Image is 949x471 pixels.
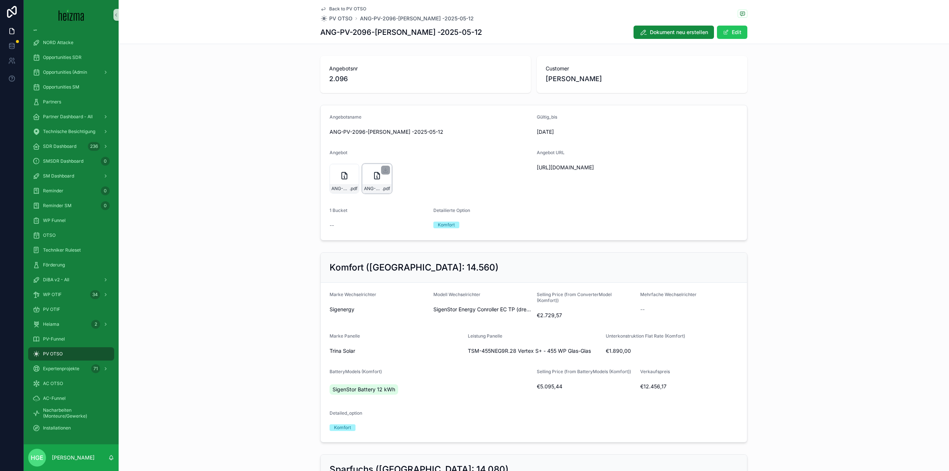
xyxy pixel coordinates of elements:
span: Opportunities SM [43,84,79,90]
span: AC-Funnel [43,395,66,401]
span: Opportunities SDR [43,54,82,60]
span: Reminder [43,188,63,194]
span: Leistung Panelle [468,333,502,339]
div: 71 [91,364,100,373]
a: AC OTSO [28,377,114,390]
span: Gültig_bis [537,114,557,120]
span: -- [330,222,334,229]
span: Trina Solar [330,347,355,355]
span: Modell Wechselrichter [433,292,480,297]
span: -- [640,306,645,313]
a: Partners [28,95,114,109]
span: €1.890,00 [606,347,738,355]
span: AC OTSO [43,381,63,387]
span: Partner Dashboard - All [43,114,93,120]
span: TSM-455NEG9R.28 Vertex S+ - 455 WP Glas-Glas [468,347,591,355]
span: .pdf [382,186,390,192]
div: 34 [90,290,100,299]
span: €12.456,17 [640,383,738,390]
div: Komfort [334,424,351,431]
span: Angebotsname [330,114,361,120]
a: NORD Attacke [28,36,114,49]
span: ANG-PV-2096-[PERSON_NAME]--2025-05-12 [364,186,382,192]
a: Opportunities SDR [28,51,114,64]
span: Verkaufspreis [640,369,670,374]
a: PV OTIF [28,303,114,316]
span: BatteryModels (Komfort) [330,369,382,374]
span: 1 Bucket [330,208,347,213]
span: Angebotsnr [329,65,522,72]
span: €5.095,44 [537,383,634,390]
a: Expertenprojekte71 [28,362,114,375]
span: SigenStor Battery 12 kWh [333,386,395,393]
span: PV OTSO [329,15,353,22]
div: 0 [101,157,110,166]
a: Reminder0 [28,184,114,198]
span: Nacharbeiten (Monteure/Gewerke) [43,407,107,419]
span: 2.096 [329,74,522,84]
span: [DATE] [537,128,635,136]
a: Partner Dashboard - All [28,110,114,123]
span: Techniker Ruleset [43,247,81,253]
span: Heiama [43,321,59,327]
a: WP OTIF34 [28,288,114,301]
span: Partners [43,99,61,105]
a: Nacharbeiten (Monteure/Gewerke) [28,407,114,420]
span: Detailierte Option [433,208,470,213]
span: Angebot URL [537,150,565,155]
a: Opportunities SM [28,80,114,94]
a: ANG-PV-2096-[PERSON_NAME] -2025-05-12 [360,15,474,22]
span: PV OTIF [43,306,60,312]
span: [PERSON_NAME] [546,74,602,84]
span: Reminder SM [43,203,72,209]
a: Techniker Ruleset [28,243,114,257]
span: Unterkonstruktion Flat Rate (Komfort) [606,333,685,339]
a: SMSDR Dashboard0 [28,155,114,168]
span: Mehrfache Wechselrichter [640,292,697,297]
span: Technische Besichtigung [43,129,95,135]
span: €2.729,57 [537,312,634,319]
a: Heiama2 [28,318,114,331]
a: Technische Besichtigung [28,125,114,138]
span: PV-Funnel [43,336,65,342]
p: [PERSON_NAME] [52,454,95,461]
span: Back to PV OTSO [329,6,366,12]
span: PV OTSO [43,351,63,357]
span: Dokument neu erstellen [650,29,708,36]
div: 0 [101,186,110,195]
span: DiBA v2 - All [43,277,69,283]
a: Opportunities (Admin [28,66,114,79]
h1: ANG-PV-2096-[PERSON_NAME] -2025-05-12 [320,27,482,37]
span: HGE [31,453,43,462]
span: SM Dashboard [43,173,74,179]
a: SDR Dashboard236 [28,140,114,153]
div: 2 [91,320,100,329]
div: 236 [88,142,100,151]
h2: Komfort ([GEOGRAPHIC_DATA]: 14.560) [330,262,499,273]
button: Dokument neu erstellen [634,26,714,39]
a: AC-Funnel [28,392,114,405]
span: Detailed_option [330,410,362,416]
span: Opportunities (Admin [43,69,87,75]
span: Installationen [43,425,71,431]
div: 0 [101,201,110,210]
span: Angebot [330,150,347,155]
span: NORD Attacke [43,40,73,46]
span: Sigenergy [330,306,354,313]
span: Customer [546,65,738,72]
div: scrollable content [24,30,119,444]
span: Förderung [43,262,65,268]
a: SM Dashboard [28,169,114,183]
span: [URL][DOMAIN_NAME] [537,164,738,171]
span: OTSO [43,232,56,238]
span: Marke Panelle [330,333,360,339]
span: .pdf [350,186,357,192]
span: Expertenprojekte [43,366,79,372]
a: WP Funnel [28,214,114,227]
a: PV OTSO [320,15,353,22]
span: Marke Wechselrichter [330,292,376,297]
span: WP OTIF [43,292,62,298]
a: OTSO [28,229,114,242]
button: Edit [717,26,747,39]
